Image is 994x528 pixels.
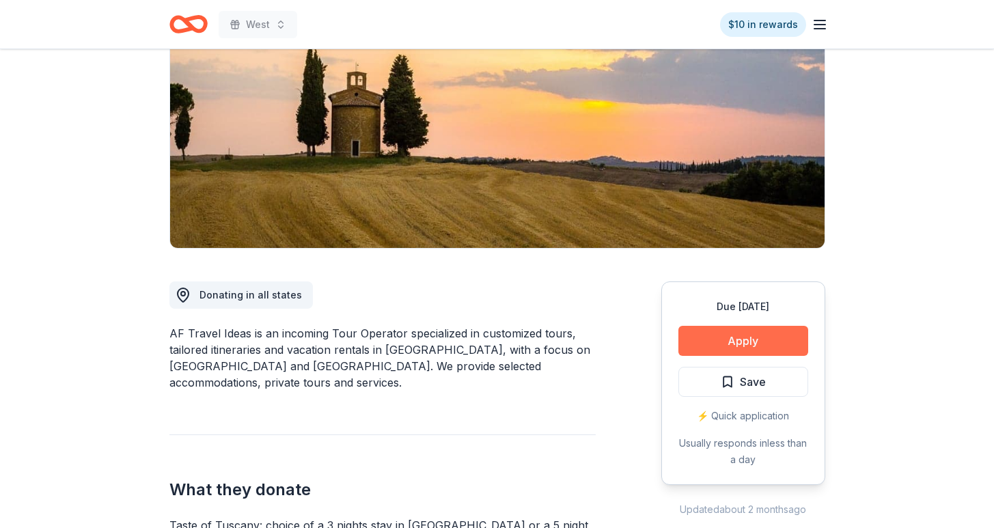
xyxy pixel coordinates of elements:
[246,16,270,33] span: West
[169,8,208,40] a: Home
[740,373,766,391] span: Save
[720,12,806,37] a: $10 in rewards
[678,298,808,315] div: Due [DATE]
[169,479,596,501] h2: What they donate
[169,325,596,391] div: AF Travel Ideas is an incoming Tour Operator specialized in customized tours, tailored itinerarie...
[678,408,808,424] div: ⚡️ Quick application
[678,435,808,468] div: Usually responds in less than a day
[678,326,808,356] button: Apply
[219,11,297,38] button: West
[661,501,825,518] div: Updated about 2 months ago
[199,289,302,301] span: Donating in all states
[678,367,808,397] button: Save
